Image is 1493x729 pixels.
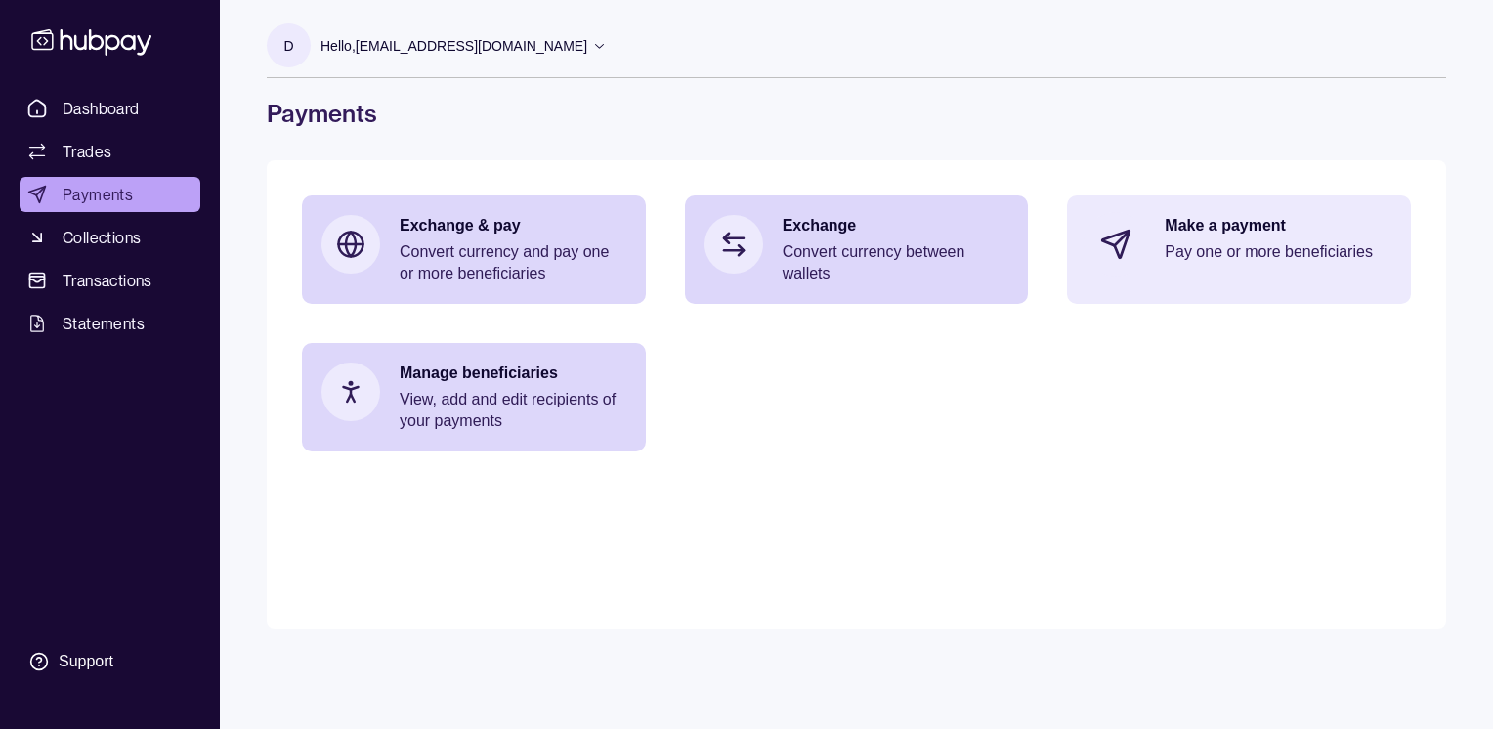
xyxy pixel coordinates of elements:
[302,195,646,304] a: Exchange & payConvert currency and pay one or more beneficiaries
[20,306,200,341] a: Statements
[400,215,626,236] p: Exchange & pay
[63,226,141,249] span: Collections
[20,641,200,682] a: Support
[20,220,200,255] a: Collections
[63,269,152,292] span: Transactions
[1165,241,1391,263] p: Pay one or more beneficiaries
[783,215,1009,236] p: Exchange
[283,35,293,57] p: d
[685,195,1029,304] a: ExchangeConvert currency between wallets
[1067,195,1411,293] a: Make a paymentPay one or more beneficiaries
[302,343,646,451] a: Manage beneficiariesView, add and edit recipients of your payments
[63,312,145,335] span: Statements
[59,651,113,672] div: Support
[20,134,200,169] a: Trades
[20,91,200,126] a: Dashboard
[400,389,626,432] p: View, add and edit recipients of your payments
[63,183,133,206] span: Payments
[63,140,111,163] span: Trades
[400,241,626,284] p: Convert currency and pay one or more beneficiaries
[783,241,1009,284] p: Convert currency between wallets
[267,98,1446,129] h1: Payments
[1165,215,1391,236] p: Make a payment
[20,263,200,298] a: Transactions
[20,177,200,212] a: Payments
[320,35,587,57] p: Hello, [EMAIL_ADDRESS][DOMAIN_NAME]
[400,363,626,384] p: Manage beneficiaries
[63,97,140,120] span: Dashboard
